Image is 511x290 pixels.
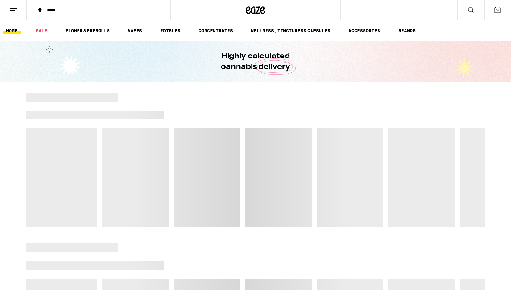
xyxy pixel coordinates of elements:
[124,27,145,34] a: VAPES
[345,27,383,34] a: ACCESSORIES
[203,51,308,72] h1: Highly calculated cannabis delivery
[195,27,236,34] a: CONCENTRATES
[3,27,21,34] a: HOME
[157,27,184,34] a: EDIBLES
[62,27,113,34] a: FLOWER & PREROLLS
[33,27,50,34] a: SALE
[248,27,334,34] a: WELLNESS, TINCTURES & CAPSULES
[395,27,419,34] a: BRANDS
